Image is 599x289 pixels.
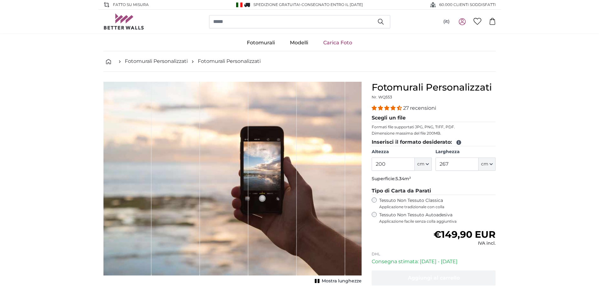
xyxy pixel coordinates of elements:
[438,16,455,27] button: (it)
[403,105,436,111] span: 27 recensioni
[313,277,362,286] button: Mostra lunghezze
[103,51,496,72] nav: breadcrumbs
[379,197,496,209] label: Tessuto Non Tessuto Classica
[439,2,496,8] span: 60.000 CLIENTI SODDISFATTI
[198,58,261,65] a: Fotomurali Personalizzati
[379,219,496,224] span: Applicazione facile senza colla aggiuntiva
[113,2,149,8] span: Fatto su misura
[300,2,363,7] span: -
[372,138,496,146] legend: Inserisci il formato desiderato:
[302,2,363,7] span: Consegnato entro il [DATE]
[379,212,496,224] label: Tessuto Non Tessuto Autoadesiva
[103,82,362,286] div: 1 of 1
[372,95,392,99] span: Nr. WQ553
[415,158,432,171] button: cm
[372,114,496,122] legend: Scegli un file
[372,258,496,265] p: Consegna stimata: [DATE] - [DATE]
[396,176,411,181] span: 5.34m²
[417,161,424,167] span: cm
[479,158,496,171] button: cm
[316,35,360,51] a: Carica Foto
[282,35,316,51] a: Modelli
[372,252,496,257] p: DHL
[408,275,460,281] span: Aggiungi al carrello
[372,131,496,136] p: Dimensione massima del file 200MB.
[372,105,403,111] span: 4.41 stars
[239,35,282,51] a: Fotomurali
[372,270,496,286] button: Aggiungi al carrello
[372,82,496,93] h1: Fotomurali Personalizzati
[379,204,496,209] span: Applicazione tradizionale con colla
[372,187,496,195] legend: Tipo di Carta da Parati
[125,58,188,65] a: Fotomurali Personalizzati
[481,161,488,167] span: cm
[435,149,496,155] label: Larghezza
[372,176,496,182] p: Superficie:
[236,3,242,7] img: Italia
[372,149,432,155] label: Altezza
[434,229,496,240] span: €149,90 EUR
[434,240,496,247] div: IVA incl.
[322,278,362,284] span: Mostra lunghezze
[372,125,496,130] p: Formati file supportati JPG, PNG, TIFF, PDF.
[103,14,144,30] img: Betterwalls
[253,2,300,7] span: Spedizione GRATUITA!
